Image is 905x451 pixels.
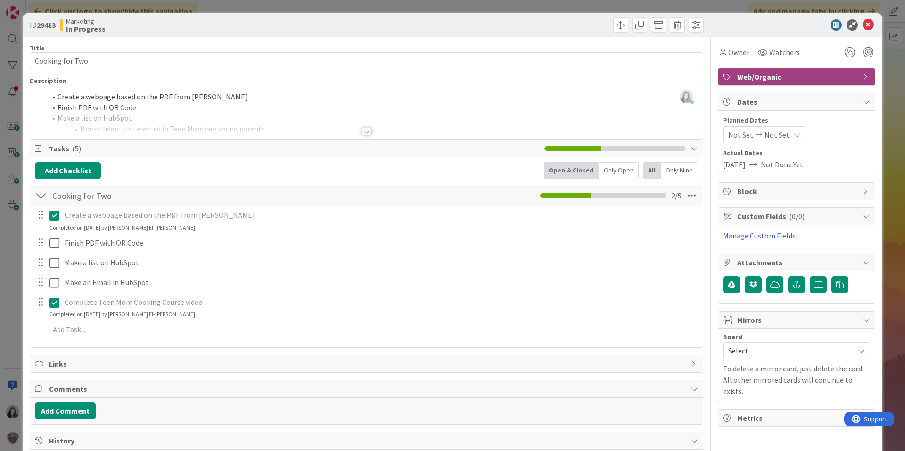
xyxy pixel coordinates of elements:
[72,144,81,153] span: ( 5 )
[661,162,698,179] div: Only Mine
[65,257,696,268] p: Make a list on HubSpot
[723,334,742,340] span: Board
[20,1,43,13] span: Support
[761,159,803,170] span: Not Done Yet
[723,115,870,125] span: Planned Dates
[30,19,56,31] span: ID
[65,277,696,288] p: Make an Email in HubSpot
[35,162,101,179] button: Add Checklist
[30,52,703,69] input: type card name here...
[728,129,753,140] span: Not Set
[37,20,56,30] b: 29413
[723,231,796,240] a: Manage Custom Fields
[737,186,858,197] span: Block
[30,76,66,85] span: Description
[599,162,639,179] div: Only Open
[46,91,698,102] li: Create a webpage based on the PDF from [PERSON_NAME]
[737,96,858,107] span: Dates
[765,129,790,140] span: Not Set
[49,383,686,394] span: Comments
[723,363,870,397] p: To delete a mirror card, just delete the card. All other mirrored cards will continue to exists.
[49,223,195,232] div: Completed on [DATE] by [PERSON_NAME] El-[PERSON_NAME]
[728,344,849,357] span: Select...
[728,47,749,58] span: Owner
[49,310,195,319] div: Completed on [DATE] by [PERSON_NAME] El-[PERSON_NAME]
[66,25,106,33] b: In Progress
[544,162,599,179] div: Open & Closed
[49,143,540,154] span: Tasks
[49,358,686,369] span: Links
[789,212,805,221] span: ( 0/0 )
[643,162,661,179] div: All
[66,17,106,25] span: Marketing
[671,190,682,201] span: 2 / 5
[65,210,696,221] p: Create a webpage based on the PDF from [PERSON_NAME]
[723,148,870,158] span: Actual Dates
[65,238,696,248] p: Finish PDF with QR Code
[737,257,858,268] span: Attachments
[680,90,693,103] img: OoqaAE1Y1FkE8MQBOqtHczfJC58sCaYX.png
[30,44,45,52] label: Title
[46,102,698,113] li: Finish PDF with QR Code
[65,297,696,308] p: Complete Teen Mom Cooking Course video
[737,71,858,82] span: Web/Organic
[35,402,96,419] button: Add Comment
[737,314,858,326] span: Mirrors
[737,211,858,222] span: Custom Fields
[61,207,700,223] div: To enrich screen reader interactions, please activate Accessibility in Grammarly extension settings
[49,435,686,446] span: History
[723,159,746,170] span: [DATE]
[49,187,261,204] input: Add Checklist...
[737,412,858,424] span: Metrics
[769,47,800,58] span: Watchers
